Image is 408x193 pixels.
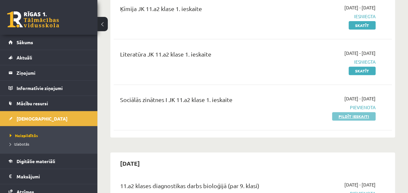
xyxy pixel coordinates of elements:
[344,95,376,102] span: [DATE] - [DATE]
[17,39,33,45] span: Sākums
[8,169,89,184] a: Maksājumi
[344,181,376,188] span: [DATE] - [DATE]
[297,13,376,20] span: Iesniegta
[297,58,376,65] span: Iesniegta
[349,21,376,30] a: Skatīt
[10,133,91,138] a: Neizpildītās
[8,154,89,169] a: Digitālie materiāli
[344,50,376,57] span: [DATE] - [DATE]
[120,50,287,62] div: Literatūra JK 11.a2 klase 1. ieskaite
[17,65,89,80] legend: Ziņojumi
[120,95,287,107] div: Sociālās zinātnes I JK 11.a2 klase 1. ieskaite
[17,100,48,106] span: Mācību resursi
[8,81,89,96] a: Informatīvie ziņojumi
[8,35,89,50] a: Sākums
[8,65,89,80] a: Ziņojumi
[17,169,89,184] legend: Maksājumi
[297,104,376,111] span: Pievienota
[17,116,68,122] span: [DEMOGRAPHIC_DATA]
[17,55,32,60] span: Aktuāli
[10,141,29,147] span: Izlabotās
[344,4,376,11] span: [DATE] - [DATE]
[114,156,146,171] h2: [DATE]
[8,111,89,126] a: [DEMOGRAPHIC_DATA]
[10,141,91,147] a: Izlabotās
[8,96,89,111] a: Mācību resursi
[120,4,287,16] div: Ķīmija JK 11.a2 klase 1. ieskaite
[349,67,376,75] a: Skatīt
[17,81,89,96] legend: Informatīvie ziņojumi
[10,133,38,138] span: Neizpildītās
[8,50,89,65] a: Aktuāli
[332,112,376,121] a: Pildīt ieskaiti
[17,158,55,164] span: Digitālie materiāli
[7,11,59,28] a: Rīgas 1. Tālmācības vidusskola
